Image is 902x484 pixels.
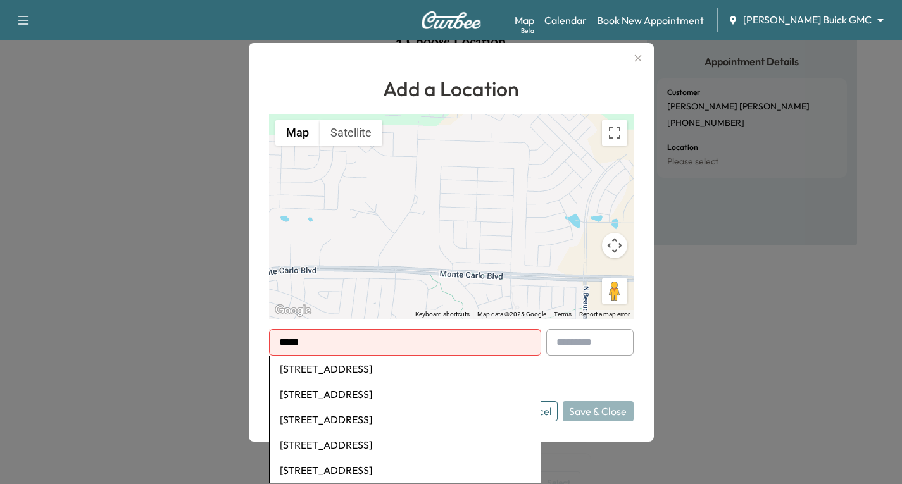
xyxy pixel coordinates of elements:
[743,13,872,27] span: [PERSON_NAME] Buick GMC
[554,311,572,318] a: Terms (opens in new tab)
[579,311,630,318] a: Report a map error
[320,120,382,146] button: Show satellite imagery
[602,233,627,258] button: Map camera controls
[269,73,634,104] h1: Add a Location
[270,356,541,382] li: [STREET_ADDRESS]
[270,407,541,432] li: [STREET_ADDRESS]
[270,382,541,407] li: [STREET_ADDRESS]
[544,13,587,28] a: Calendar
[415,310,470,319] button: Keyboard shortcuts
[272,302,314,319] img: Google
[272,302,314,319] a: Open this area in Google Maps (opens a new window)
[602,278,627,304] button: Drag Pegman onto the map to open Street View
[521,26,534,35] div: Beta
[602,120,627,146] button: Toggle fullscreen view
[477,311,546,318] span: Map data ©2025 Google
[275,120,320,146] button: Show street map
[597,13,704,28] a: Book New Appointment
[421,11,482,29] img: Curbee Logo
[515,13,534,28] a: MapBeta
[270,432,541,457] li: [STREET_ADDRESS]
[270,457,541,483] li: [STREET_ADDRESS]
